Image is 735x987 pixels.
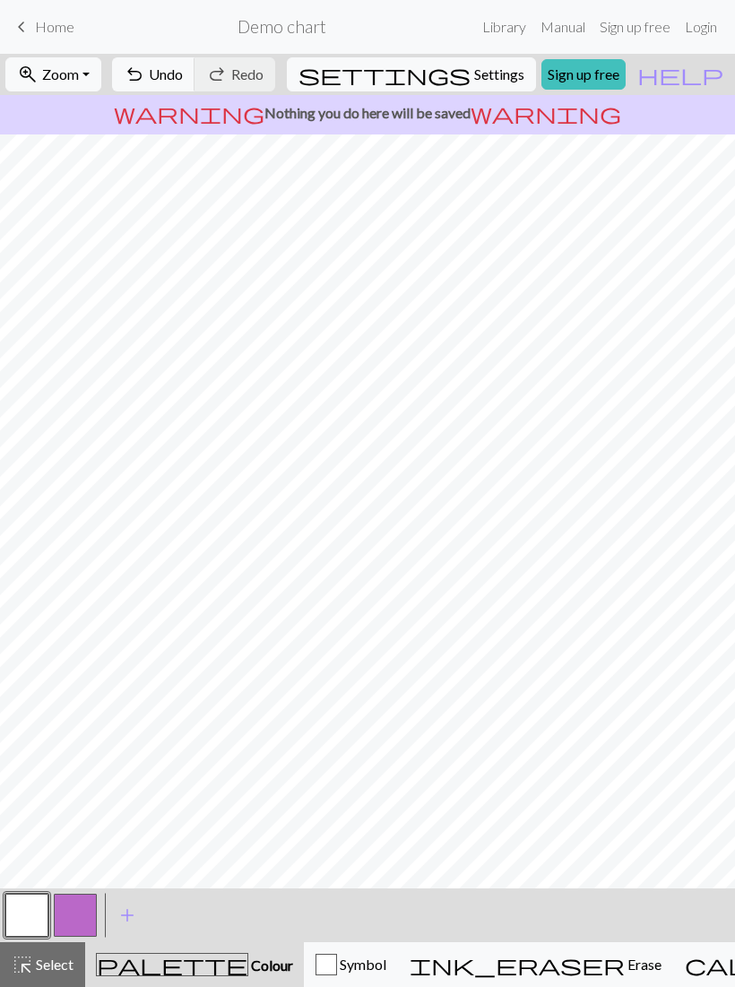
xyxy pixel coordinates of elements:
button: Zoom [5,57,101,91]
span: help [637,62,723,87]
p: Nothing you do here will be saved [7,102,728,124]
span: Select [33,956,73,973]
button: Symbol [304,942,398,987]
button: SettingsSettings [287,57,536,91]
a: Sign up free [541,59,626,90]
button: Colour [85,942,304,987]
button: Erase [398,942,673,987]
span: warning [471,100,621,126]
a: Library [475,9,533,45]
span: Erase [625,956,661,973]
span: ink_eraser [410,952,625,977]
span: Symbol [337,956,386,973]
span: Settings [474,64,524,85]
a: Manual [533,9,592,45]
span: undo [124,62,145,87]
a: Sign up free [592,9,678,45]
span: add [117,903,138,928]
span: highlight_alt [12,952,33,977]
h2: Demo chart [238,16,326,37]
a: Home [11,12,74,42]
button: Undo [112,57,195,91]
span: keyboard_arrow_left [11,14,32,39]
a: Login [678,9,724,45]
span: warning [114,100,264,126]
i: Settings [298,64,471,85]
span: Colour [248,957,293,974]
span: settings [298,62,471,87]
span: Home [35,18,74,35]
span: Undo [149,65,183,82]
span: palette [97,952,247,977]
span: zoom_in [17,62,39,87]
span: Zoom [42,65,79,82]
